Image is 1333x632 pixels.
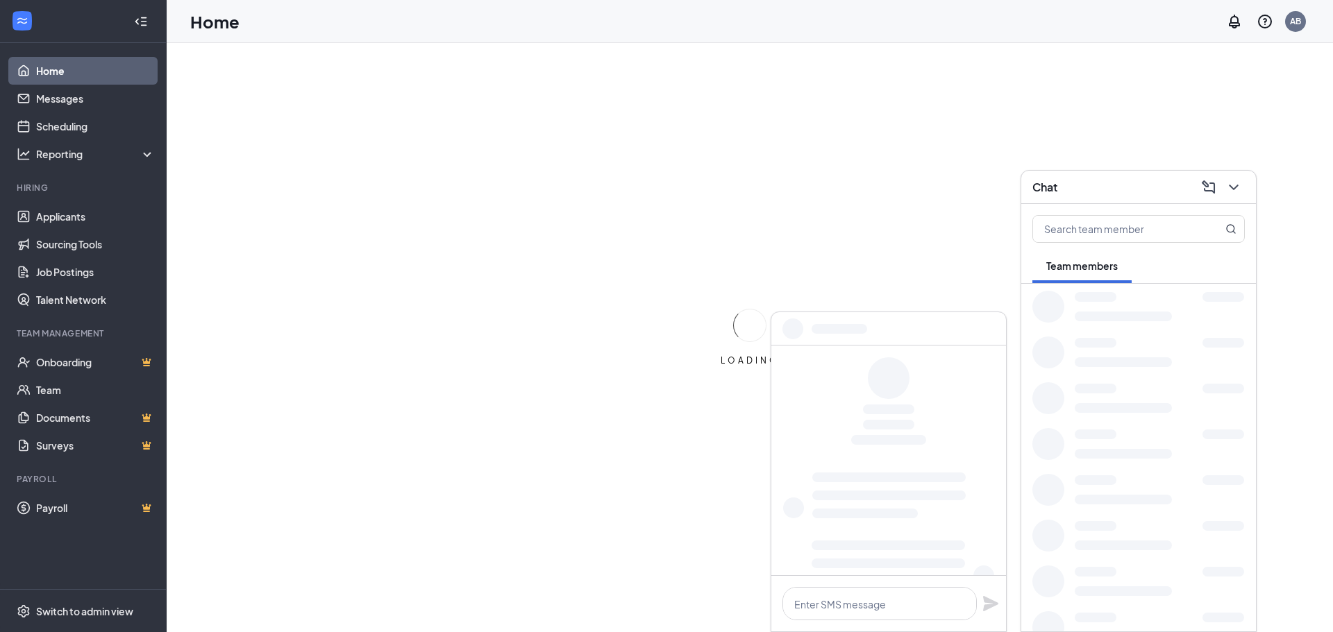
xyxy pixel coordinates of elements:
[1198,176,1220,198] button: ComposeMessage
[1226,13,1243,30] svg: Notifications
[36,286,155,314] a: Talent Network
[36,348,155,376] a: OnboardingCrown
[1033,216,1198,242] input: Search team member
[36,230,155,258] a: Sourcing Tools
[36,57,155,85] a: Home
[36,112,155,140] a: Scheduling
[36,404,155,432] a: DocumentsCrown
[17,473,152,485] div: Payroll
[1290,15,1301,27] div: AB
[1225,223,1236,234] svg: MagnifyingGlass
[1223,176,1245,198] button: ChevronDown
[15,14,29,28] svg: WorkstreamLogo
[36,376,155,404] a: Team
[36,258,155,286] a: Job Postings
[17,327,152,339] div: Team Management
[1200,179,1217,196] svg: ComposeMessage
[1046,259,1118,272] span: Team members
[17,182,152,194] div: Hiring
[17,604,31,618] svg: Settings
[1032,180,1057,195] h3: Chat
[36,604,133,618] div: Switch to admin view
[36,147,156,161] div: Reporting
[982,595,999,612] svg: Plane
[715,355,785,366] div: LOADING
[190,10,240,33] h1: Home
[134,15,148,28] svg: Collapse
[36,432,155,459] a: SurveysCrown
[1257,13,1273,30] svg: QuestionInfo
[36,85,155,112] a: Messages
[1225,179,1242,196] svg: ChevronDown
[36,494,155,522] a: PayrollCrown
[36,203,155,230] a: Applicants
[17,147,31,161] svg: Analysis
